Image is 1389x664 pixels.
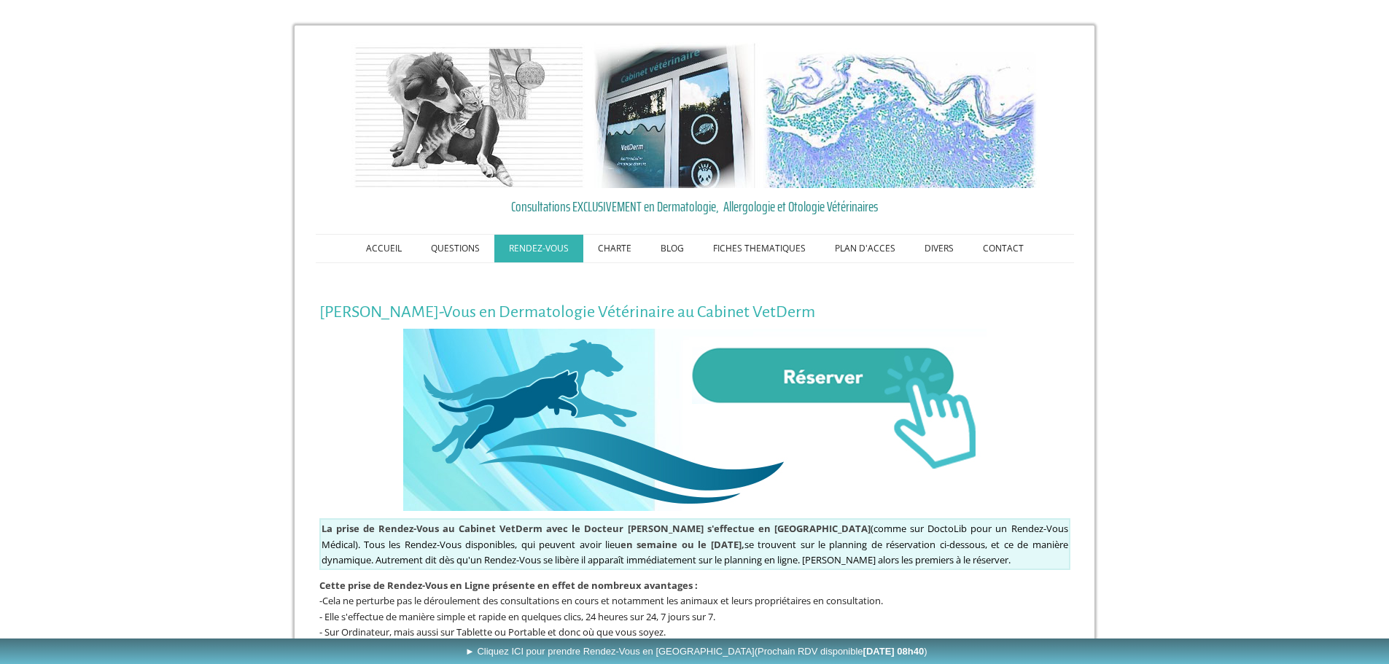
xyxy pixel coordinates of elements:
a: DIVERS [910,235,968,262]
span: - Sur Ordinateur, mais aussi sur Tablette ou Portable et donc où que vous soyez. [319,625,666,638]
a: FICHES THEMATIQUES [699,235,820,262]
span: rise de Rendez-Vous en Ligne présente en effet de nombreux avantages : [354,579,698,592]
span: en semaine ou le [DATE], [620,538,744,551]
a: CONTACT [968,235,1038,262]
h1: [PERSON_NAME]-Vous en Dermatologie Vétérinaire au Cabinet VetDerm [319,303,1070,321]
a: BLOG [646,235,699,262]
a: RENDEZ-VOUS [494,235,583,262]
span: sur DoctoLib pour un Rendez-Vous Médical). Tous les Rendez-Vous disponibles, qui peuvent avoir lieu [322,522,1068,551]
span: (comme [322,522,906,535]
a: QUESTIONS [416,235,494,262]
span: (Prochain RDV disponible ) [755,646,927,657]
a: ACCUEIL [351,235,416,262]
b: [DATE] 08h40 [863,646,925,657]
strong: La prise de Rendez-Vous au Cabinet VetDerm avec le Docteur [PERSON_NAME] s'effectue en [GEOGRAPHI... [322,522,871,535]
a: CHARTE [583,235,646,262]
img: Rendez-Vous en Ligne au Cabinet VetDerm [403,329,987,511]
span: - [319,594,322,607]
span: ► Cliquez ICI pour prendre Rendez-Vous en [GEOGRAPHIC_DATA] [465,646,927,657]
span: - Elle s'effectue de manière simple et rapide en quelques clics, 24 heures sur 24, 7 jours sur 7. [319,610,715,623]
a: PLAN D'ACCES [820,235,910,262]
a: Consultations EXCLUSIVEMENT en Dermatologie, Allergologie et Otologie Vétérinaires [319,195,1070,217]
span: Cette p [319,579,698,592]
span: Cela ne perturbe pas le déroulement des consultations en cours et notamment les animaux et leurs ... [322,594,883,607]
